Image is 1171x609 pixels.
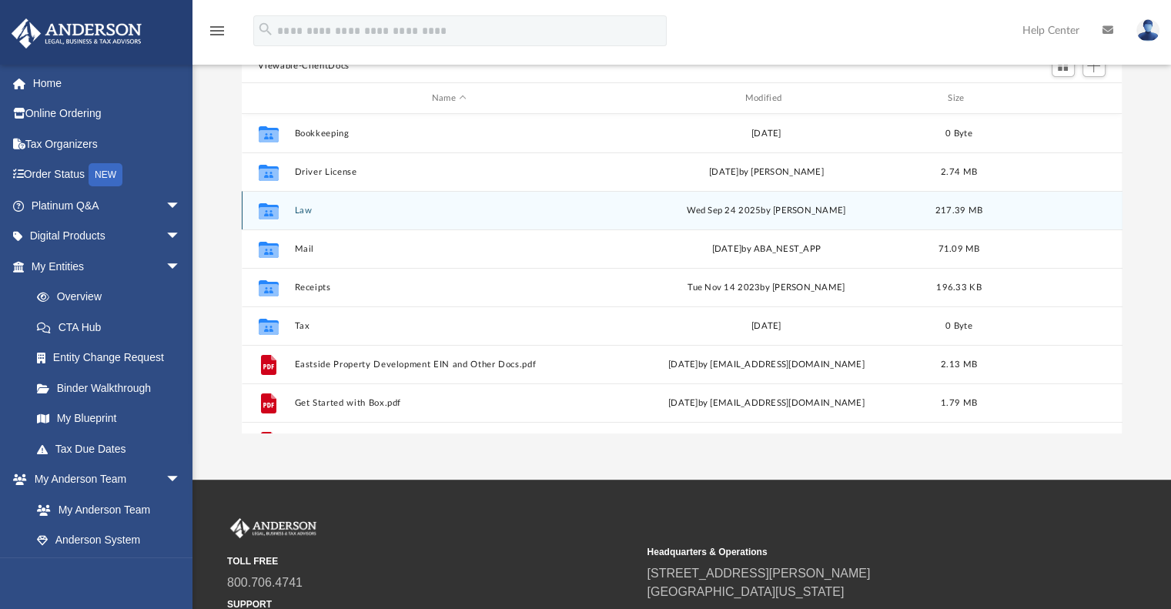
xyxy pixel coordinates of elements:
[611,320,922,333] div: [DATE]
[647,567,870,580] a: [STREET_ADDRESS][PERSON_NAME]
[257,21,274,38] i: search
[1052,55,1075,77] button: Switch to Grid View
[7,18,146,49] img: Anderson Advisors Platinum Portal
[294,206,604,216] button: Law
[22,373,204,403] a: Binder Walkthrough
[941,399,977,407] span: 1.79 MB
[1136,19,1159,42] img: User Pic
[945,129,972,138] span: 0 Byte
[611,204,922,218] div: Wed Sep 24 2025 by [PERSON_NAME]
[11,464,196,495] a: My Anderson Teamarrow_drop_down
[928,92,989,105] div: Size
[166,221,196,253] span: arrow_drop_down
[611,166,922,179] div: [DATE] by [PERSON_NAME]
[294,321,604,331] button: Tax
[611,127,922,141] div: [DATE]
[647,585,844,598] a: [GEOGRAPHIC_DATA][US_STATE]
[22,555,196,586] a: Client Referrals
[166,190,196,222] span: arrow_drop_down
[941,168,977,176] span: 2.74 MB
[293,92,604,105] div: Name
[22,494,189,525] a: My Anderson Team
[208,22,226,40] i: menu
[611,243,922,256] div: [DATE] by ABA_NEST_APP
[258,59,349,73] button: Viewable-ClientDocs
[11,68,204,99] a: Home
[11,190,204,221] a: Platinum Q&Aarrow_drop_down
[22,312,204,343] a: CTA Hub
[611,397,922,410] div: [DATE] by [EMAIL_ADDRESS][DOMAIN_NAME]
[166,464,196,496] span: arrow_drop_down
[294,360,604,370] button: Eastside Property Development EIN and Other Docs.pdf
[935,206,982,215] span: 217.39 MB
[248,92,286,105] div: id
[227,554,636,568] small: TOLL FREE
[294,167,604,177] button: Driver License
[11,221,204,252] a: Digital Productsarrow_drop_down
[294,129,604,139] button: Bookkeeping
[22,403,196,434] a: My Blueprint
[11,99,204,129] a: Online Ordering
[941,360,977,369] span: 2.13 MB
[936,283,981,292] span: 196.33 KB
[242,114,1122,433] div: grid
[11,251,204,282] a: My Entitiesarrow_drop_down
[945,322,972,330] span: 0 Byte
[11,159,204,191] a: Order StatusNEW
[208,29,226,40] a: menu
[938,245,979,253] span: 71.09 MB
[22,433,204,464] a: Tax Due Dates
[22,282,204,313] a: Overview
[11,129,204,159] a: Tax Organizers
[611,358,922,372] div: [DATE] by [EMAIL_ADDRESS][DOMAIN_NAME]
[166,251,196,283] span: arrow_drop_down
[996,92,1104,105] div: id
[227,576,303,589] a: 800.706.4741
[611,92,921,105] div: Modified
[22,525,196,556] a: Anderson System
[647,545,1056,559] small: Headquarters & Operations
[227,518,320,538] img: Anderson Advisors Platinum Portal
[611,281,922,295] div: Tue Nov 14 2023 by [PERSON_NAME]
[294,398,604,408] button: Get Started with Box.pdf
[1082,55,1106,77] button: Add
[294,283,604,293] button: Receipts
[22,343,204,373] a: Entity Change Request
[294,244,604,254] button: Mail
[89,163,122,186] div: NEW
